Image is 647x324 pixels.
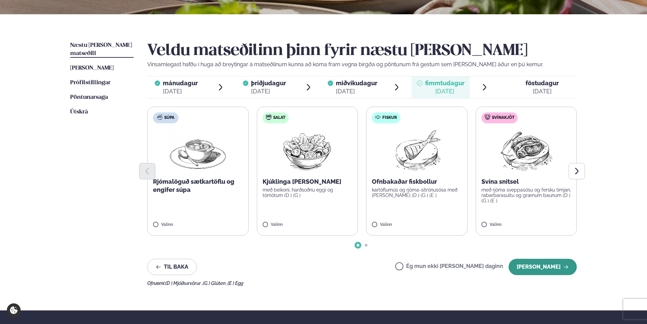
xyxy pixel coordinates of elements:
[372,178,462,186] p: Ofnbakaðar fiskbollur
[273,115,285,121] span: Salat
[492,115,514,121] span: Svínakjöt
[365,244,367,247] span: Go to slide 2
[70,64,114,72] a: [PERSON_NAME]
[387,129,447,172] img: Fish.png
[163,79,198,87] span: mánudagur
[251,79,286,87] span: þriðjudagur
[147,41,577,60] h2: Veldu matseðilinn þinn fyrir næstu [PERSON_NAME]
[266,114,271,120] img: salad.svg
[7,303,21,317] a: Cookie settings
[70,42,132,56] span: Næstu [PERSON_NAME] matseðill
[70,94,108,100] span: Pöntunarsaga
[251,87,286,95] div: [DATE]
[485,114,490,120] img: pork.svg
[425,87,464,95] div: [DATE]
[168,129,228,172] img: Soup.png
[382,115,397,121] span: Fiskur
[481,187,571,203] p: með rjóma sveppasósu og fersku timjan, rabarbarasultu og grænum baunum (D ) (G ) (E )
[163,87,198,95] div: [DATE]
[147,281,577,286] div: Ofnæmi:
[357,244,359,247] span: Go to slide 1
[526,79,559,87] span: föstudagur
[147,60,577,69] p: Vinsamlegast hafðu í huga að breytingar á matseðlinum kunna að koma fram vegna birgða og pöntunum...
[263,178,353,186] p: Kjúklinga [PERSON_NAME]
[70,41,134,58] a: Næstu [PERSON_NAME] matseðill
[70,108,88,116] a: Útskrá
[70,109,88,115] span: Útskrá
[336,79,377,87] span: miðvikudagur
[165,281,203,286] span: (D ) Mjólkurvörur ,
[263,187,353,198] p: með beikoni, harðsoðnu eggi og tómötum (D ) (G )
[372,187,462,198] p: kartöflumús og rjóma-sítrónusósa með [PERSON_NAME] (D ) (G ) (E )
[277,129,337,172] img: Salad.png
[147,259,197,275] button: Til baka
[425,79,464,87] span: fimmtudagur
[70,65,114,71] span: [PERSON_NAME]
[509,259,577,275] button: [PERSON_NAME]
[139,163,155,179] button: Previous slide
[228,281,243,286] span: (E ) Egg
[153,178,243,194] p: Rjómalöguð sætkartöflu og engifer súpa
[203,281,228,286] span: (G ) Glúten ,
[70,93,108,102] a: Pöntunarsaga
[481,178,571,186] p: Svína snitsel
[569,163,585,179] button: Next slide
[164,115,174,121] span: Súpa
[375,114,381,120] img: fish.svg
[336,87,377,95] div: [DATE]
[70,79,111,87] a: Prófílstillingar
[496,129,556,172] img: Pork-Meat.png
[526,87,559,95] div: [DATE]
[157,114,163,120] img: soup.svg
[70,80,111,86] span: Prófílstillingar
